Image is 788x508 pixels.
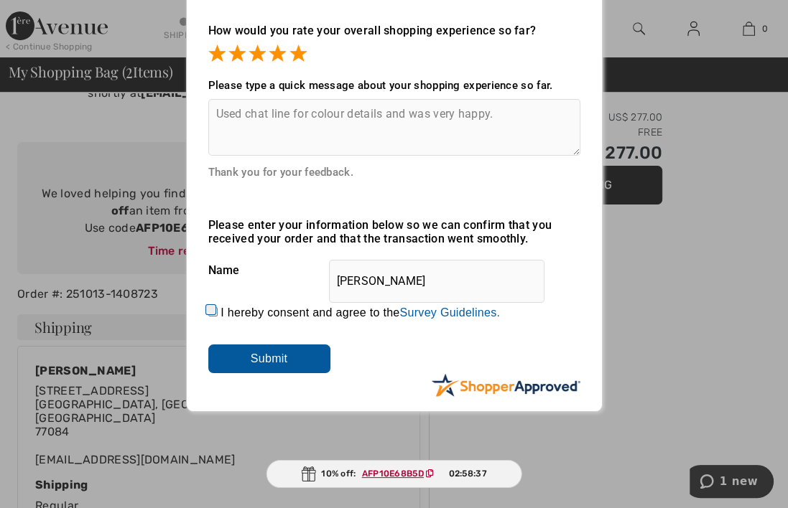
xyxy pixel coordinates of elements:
input: Submit [208,344,330,373]
a: Survey Guidelines. [399,306,500,319]
div: Please type a quick message about your shopping experience so far. [208,79,580,92]
span: 02:58:37 [448,467,486,480]
div: Please enter your information below so we can confirm that you received your order and that the t... [208,218,580,245]
ins: AFP10E68B5D [362,469,424,479]
span: 1 new [30,10,68,23]
img: Gift.svg [301,466,315,481]
div: Thank you for your feedback. [208,166,580,179]
div: Name [208,253,580,288]
label: I hereby consent and agree to the [221,306,500,319]
div: How would you rate your overall shopping experience so far? [208,9,580,65]
div: 10% off: [266,460,522,488]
